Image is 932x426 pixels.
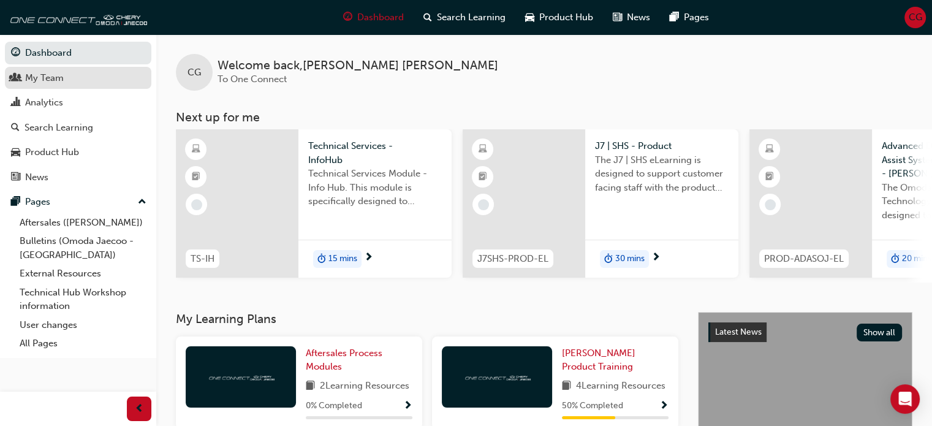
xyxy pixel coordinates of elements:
a: guage-iconDashboard [333,5,414,30]
div: Open Intercom Messenger [890,384,920,414]
a: Product Hub [5,141,151,164]
div: Search Learning [25,121,93,135]
span: learningResourceType_ELEARNING-icon [765,142,774,158]
a: Search Learning [5,116,151,139]
span: learningRecordVerb_NONE-icon [765,199,776,210]
a: news-iconNews [603,5,660,30]
span: Welcome back , [PERSON_NAME] [PERSON_NAME] [218,59,498,73]
button: Pages [5,191,151,213]
h3: My Learning Plans [176,312,678,326]
div: My Team [25,71,64,85]
span: next-icon [651,253,661,264]
span: Technical Services - InfoHub [308,139,442,167]
span: pages-icon [11,197,20,208]
span: guage-icon [343,10,352,25]
span: news-icon [613,10,622,25]
span: next-icon [364,253,373,264]
span: Show Progress [403,401,412,412]
a: User changes [15,316,151,335]
span: chart-icon [11,97,20,108]
a: Aftersales ([PERSON_NAME]) [15,213,151,232]
span: 2 Learning Resources [320,379,409,394]
a: Aftersales Process Modules [306,346,412,374]
div: Pages [25,195,50,209]
span: duration-icon [604,251,613,267]
span: pages-icon [670,10,679,25]
span: learningRecordVerb_NONE-icon [478,199,489,210]
span: TS-IH [191,252,214,266]
a: External Resources [15,264,151,283]
a: pages-iconPages [660,5,719,30]
a: My Team [5,67,151,89]
h3: Next up for me [156,110,932,124]
span: 50 % Completed [562,399,623,413]
span: car-icon [525,10,534,25]
span: duration-icon [891,251,900,267]
span: PROD-ADASOJ-EL [764,252,844,266]
a: Dashboard [5,42,151,64]
span: learningResourceType_ELEARNING-icon [192,142,200,158]
a: All Pages [15,334,151,353]
span: booktick-icon [765,169,774,185]
span: Search Learning [437,10,506,25]
span: Technical Services Module - Info Hub. This module is specifically designed to address the require... [308,167,442,208]
img: oneconnect [207,371,275,382]
span: Latest News [715,327,762,337]
span: Show Progress [659,401,669,412]
a: Analytics [5,91,151,114]
span: J7SHS-PROD-EL [477,252,548,266]
div: News [25,170,48,184]
span: prev-icon [135,401,144,417]
button: DashboardMy TeamAnalyticsSearch LearningProduct HubNews [5,39,151,191]
img: oneconnect [6,5,147,29]
span: search-icon [11,123,20,134]
a: [PERSON_NAME] Product Training [562,346,669,374]
span: duration-icon [317,251,326,267]
a: TS-IHTechnical Services - InfoHubTechnical Services Module - Info Hub. This module is specificall... [176,129,452,278]
button: Show Progress [403,398,412,414]
span: 20 mins [902,252,931,266]
span: 0 % Completed [306,399,362,413]
img: oneconnect [463,371,531,382]
span: To One Connect [218,74,287,85]
span: CG [188,66,201,80]
button: Show Progress [659,398,669,414]
span: search-icon [423,10,432,25]
div: Analytics [25,96,63,110]
a: car-iconProduct Hub [515,5,603,30]
span: book-icon [562,379,571,394]
div: Product Hub [25,145,79,159]
a: Bulletins (Omoda Jaecoo - [GEOGRAPHIC_DATA]) [15,232,151,264]
span: booktick-icon [479,169,487,185]
span: Aftersales Process Modules [306,348,382,373]
span: learningResourceType_ELEARNING-icon [479,142,487,158]
a: J7SHS-PROD-ELJ7 | SHS - ProductThe J7 | SHS eLearning is designed to support customer facing staf... [463,129,738,278]
span: Dashboard [357,10,404,25]
button: CG [904,7,926,28]
span: up-icon [138,194,146,210]
span: news-icon [11,172,20,183]
a: search-iconSearch Learning [414,5,515,30]
span: The J7 | SHS eLearning is designed to support customer facing staff with the product and sales in... [595,153,729,195]
span: 15 mins [328,252,357,266]
span: guage-icon [11,48,20,59]
span: car-icon [11,147,20,158]
span: News [627,10,650,25]
button: Show all [857,324,903,341]
span: booktick-icon [192,169,200,185]
span: Pages [684,10,709,25]
a: Latest NewsShow all [708,322,902,342]
span: Product Hub [539,10,593,25]
span: J7 | SHS - Product [595,139,729,153]
span: CG [909,10,922,25]
span: 30 mins [615,252,645,266]
a: Technical Hub Workshop information [15,283,151,316]
span: learningRecordVerb_NONE-icon [191,199,202,210]
span: 4 Learning Resources [576,379,665,394]
span: people-icon [11,73,20,84]
a: News [5,166,151,189]
span: book-icon [306,379,315,394]
span: [PERSON_NAME] Product Training [562,348,635,373]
